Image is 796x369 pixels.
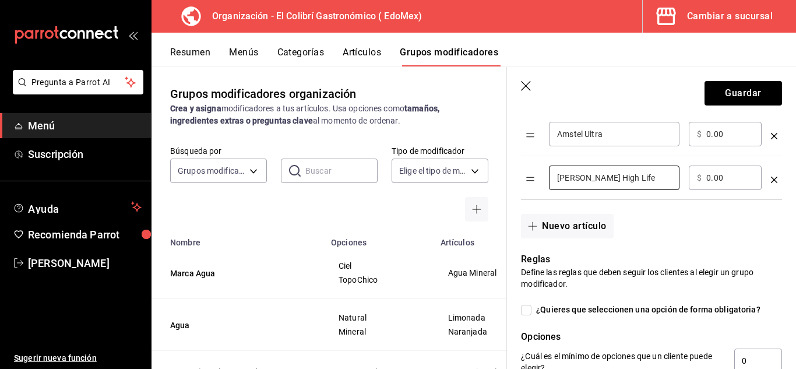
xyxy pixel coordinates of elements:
[521,266,782,290] p: Define las reglas que deben seguir los clientes al elegir un grupo modificador.
[170,47,210,66] button: Resumen
[170,104,221,113] strong: Crea y asigna
[229,47,258,66] button: Menús
[343,47,381,66] button: Artículos
[152,231,324,247] th: Nombre
[324,231,434,247] th: Opciones
[28,200,126,214] span: Ayuda
[28,146,142,162] span: Suscripción
[305,159,378,182] input: Buscar
[400,47,498,66] button: Grupos modificadores
[170,103,488,127] div: modificadores a tus artículos. Usa opciones como al momento de ordenar.
[170,85,356,103] div: Grupos modificadores organización
[8,85,143,97] a: Pregunta a Parrot AI
[392,147,488,155] label: Tipo de modificador
[28,118,142,133] span: Menú
[178,165,245,177] span: Grupos modificadores
[31,76,125,89] span: Pregunta a Parrot AI
[531,304,760,316] span: ¿Quieres que seleccionen una opción de forma obligatoria?
[448,328,512,336] span: Naranjada
[448,314,512,322] span: Limonada
[521,252,782,266] p: Reglas
[687,8,773,24] div: Cambiar a sucursal
[203,9,422,23] h3: Organización - El Colibrí Gastronómico ( EdoMex)
[697,174,702,182] span: $
[339,262,419,270] span: Ciel
[170,147,267,155] label: Búsqueda por
[448,269,512,277] span: Agua Mineral
[399,165,467,177] span: Elige el tipo de modificador
[128,30,138,40] button: open_drawer_menu
[434,231,526,247] th: Artículos
[277,47,325,66] button: Categorías
[521,214,613,238] button: Nuevo artículo
[705,81,782,106] button: Guardar
[13,70,143,94] button: Pregunta a Parrot AI
[697,130,702,138] span: $
[521,330,782,344] p: Opciones
[28,255,142,271] span: [PERSON_NAME]
[339,276,419,284] span: TopoChico
[14,352,142,364] span: Sugerir nueva función
[28,227,142,243] span: Recomienda Parrot
[339,314,419,322] span: Natural
[170,319,310,331] button: Agua
[339,328,419,336] span: Mineral
[170,47,796,66] div: navigation tabs
[170,268,310,279] button: Marca Agua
